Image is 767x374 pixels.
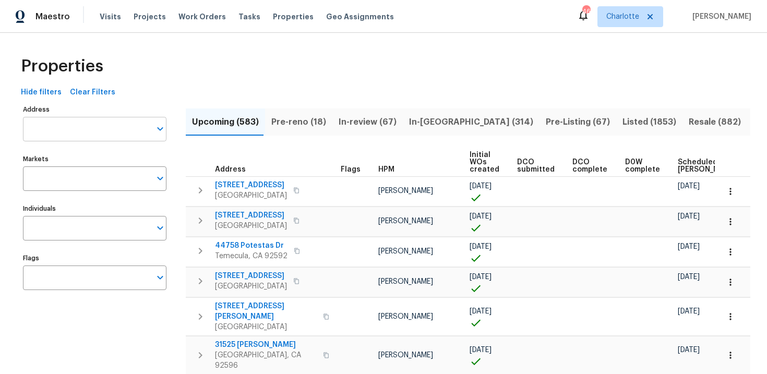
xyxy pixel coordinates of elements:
span: Temecula, CA 92592 [215,251,287,261]
span: Geo Assignments [326,11,394,22]
span: Upcoming (583) [192,115,259,129]
label: Individuals [23,206,166,212]
span: Maestro [35,11,70,22]
span: Tasks [238,13,260,20]
span: Projects [134,11,166,22]
span: Hide filters [21,86,62,99]
span: HPM [378,166,394,173]
span: [DATE] [470,213,492,220]
button: Open [153,122,167,136]
label: Markets [23,156,166,162]
button: Hide filters [17,83,66,102]
span: Clear Filters [70,86,115,99]
span: [PERSON_NAME] [378,313,433,320]
span: [PERSON_NAME] [378,248,433,255]
span: Work Orders [178,11,226,22]
span: D0W complete [625,159,660,173]
span: [STREET_ADDRESS] [215,180,287,190]
span: [DATE] [678,243,700,250]
span: Flags [341,166,361,173]
span: [PERSON_NAME] [378,187,433,195]
span: [PERSON_NAME] [688,11,751,22]
span: [STREET_ADDRESS][PERSON_NAME] [215,301,317,322]
span: [DATE] [470,273,492,281]
button: Clear Filters [66,83,119,102]
span: [STREET_ADDRESS] [215,271,287,281]
span: Scheduled [PERSON_NAME] [678,159,737,173]
span: DCO complete [572,159,607,173]
span: [DATE] [470,243,492,250]
span: Pre-reno (18) [271,115,326,129]
span: [PERSON_NAME] [378,278,433,285]
span: Properties [273,11,314,22]
span: [GEOGRAPHIC_DATA] [215,190,287,201]
span: [GEOGRAPHIC_DATA] [215,221,287,231]
span: In-[GEOGRAPHIC_DATA] (314) [409,115,533,129]
span: Listed (1853) [622,115,676,129]
span: [DATE] [678,273,700,281]
span: Visits [100,11,121,22]
span: Pre-Listing (67) [546,115,610,129]
span: [GEOGRAPHIC_DATA] [215,322,317,332]
span: [PERSON_NAME] [378,352,433,359]
span: [STREET_ADDRESS] [215,210,287,221]
span: [DATE] [470,183,492,190]
span: In-review (67) [339,115,397,129]
span: [GEOGRAPHIC_DATA] [215,281,287,292]
span: [DATE] [678,308,700,315]
span: [GEOGRAPHIC_DATA], CA 92596 [215,350,317,371]
span: [DATE] [678,183,700,190]
button: Open [153,221,167,235]
div: 46 [582,6,590,17]
span: Initial WOs created [470,151,499,173]
span: [DATE] [470,346,492,354]
span: 31525 [PERSON_NAME] [215,340,317,350]
label: Flags [23,255,166,261]
span: [PERSON_NAME] [378,218,433,225]
span: [DATE] [678,213,700,220]
span: Resale (882) [689,115,741,129]
span: Address [215,166,246,173]
button: Open [153,171,167,186]
span: Properties [21,61,103,71]
span: DCO submitted [517,159,555,173]
span: 44758 Potestas Dr [215,240,287,251]
span: [DATE] [470,308,492,315]
button: Open [153,270,167,285]
span: [DATE] [678,346,700,354]
span: Charlotte [606,11,639,22]
label: Address [23,106,166,113]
